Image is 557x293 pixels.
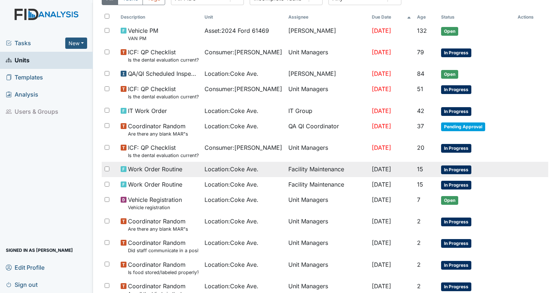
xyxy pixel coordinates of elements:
span: [DATE] [372,27,391,34]
td: Unit Managers [285,257,369,279]
span: Signed in as [PERSON_NAME] [6,245,73,256]
span: 2 [417,282,421,290]
small: Is food stored/labeled properly? [128,269,199,276]
td: Unit Managers [285,45,369,66]
span: Consumer : [PERSON_NAME] [205,85,282,93]
span: Vehicle PM VAN PM [128,26,158,42]
span: [DATE] [372,261,391,268]
span: Open [441,70,458,79]
span: Coordinator Random Is food stored/labeled properly? [128,260,199,276]
span: In Progress [441,165,471,174]
span: [DATE] [372,48,391,56]
span: Work Order Routine [128,180,182,189]
span: [DATE] [372,107,391,114]
span: Consumer : [PERSON_NAME] [205,143,282,152]
span: In Progress [441,282,471,291]
span: 15 [417,165,423,173]
span: Location : Coke Ave. [205,217,258,226]
span: [DATE] [372,181,391,188]
td: Unit Managers [285,192,369,214]
span: Asset : 2024 Ford 61469 [205,26,269,35]
span: Location : Coke Ave. [205,122,258,130]
td: [PERSON_NAME] [285,23,369,45]
span: Location : Coke Ave. [205,165,258,173]
span: In Progress [441,261,471,270]
th: Toggle SortBy [438,11,515,23]
span: In Progress [441,144,471,153]
td: IT Group [285,103,369,119]
td: QA QI Coordinator [285,119,369,140]
span: 2 [417,218,421,225]
span: [DATE] [372,165,391,173]
span: Location : Coke Ave. [205,260,258,269]
td: Unit Managers [285,140,369,162]
span: 84 [417,70,424,77]
span: [DATE] [372,70,391,77]
span: Work Order Routine [128,165,182,173]
input: Toggle All Rows Selected [105,14,109,19]
span: ICF: QP Checklist Is the dental evaluation current? (document the date, oral rating, and goal # i... [128,48,199,63]
small: Is the dental evaluation current? (document the date, oral rating, and goal # if needed in the co... [128,56,199,63]
span: Templates [6,72,43,83]
span: Open [441,27,458,36]
span: 15 [417,181,423,188]
span: Location : Coke Ave. [205,69,258,78]
span: Vehicle Registration Vehicle registration [128,195,182,211]
small: Are there any blank MAR"s [128,130,188,137]
span: [DATE] [372,122,391,130]
span: Units [6,55,30,66]
th: Assignee [285,11,369,23]
button: New [65,38,87,49]
span: Open [441,196,458,205]
td: [PERSON_NAME] [285,66,369,82]
span: Location : Coke Ave. [205,106,258,115]
span: Location : Coke Ave. [205,238,258,247]
span: Sign out [6,279,38,290]
span: Coordinator Random Did staff communicate in a positive demeanor with consumers? [128,238,199,254]
span: [DATE] [372,196,391,203]
span: ICF: QP Checklist Is the dental evaluation current? (document the date, oral rating, and goal # i... [128,143,199,159]
span: Location : Coke Ave. [205,282,258,290]
span: Pending Approval [441,122,485,131]
span: In Progress [441,107,471,116]
span: 132 [417,27,427,34]
span: IT Work Order [128,106,167,115]
span: 51 [417,85,423,93]
span: [DATE] [372,85,391,93]
span: In Progress [441,218,471,226]
td: Facility Maintenance [285,177,369,192]
span: Coordinator Random Are there any blank MAR"s [128,122,188,137]
small: VAN PM [128,35,158,42]
span: 20 [417,144,424,151]
small: Vehicle registration [128,204,182,211]
span: In Progress [441,239,471,248]
span: In Progress [441,181,471,190]
span: In Progress [441,85,471,94]
span: [DATE] [372,239,391,246]
td: Unit Managers [285,82,369,103]
span: 7 [417,196,420,203]
span: 2 [417,261,421,268]
td: Unit Managers [285,235,369,257]
th: Toggle SortBy [202,11,285,23]
span: 42 [417,107,424,114]
span: 2 [417,239,421,246]
td: Facility Maintenance [285,162,369,177]
small: Are there any blank MAR"s [128,226,188,233]
span: [DATE] [372,282,391,290]
span: Location : Coke Ave. [205,180,258,189]
span: Edit Profile [6,262,44,273]
span: [DATE] [372,218,391,225]
span: 37 [417,122,424,130]
span: Consumer : [PERSON_NAME] [205,48,282,56]
span: 79 [417,48,424,56]
span: Analysis [6,89,38,100]
small: Is the dental evaluation current? (document the date, oral rating, and goal # if needed in the co... [128,93,199,100]
small: Did staff communicate in a positive demeanor with consumers? [128,247,199,254]
th: Actions [515,11,548,23]
a: Tasks [6,39,65,47]
span: Coordinator Random Are there any blank MAR"s [128,217,188,233]
span: Location : Coke Ave. [205,195,258,204]
th: Toggle SortBy [118,11,202,23]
